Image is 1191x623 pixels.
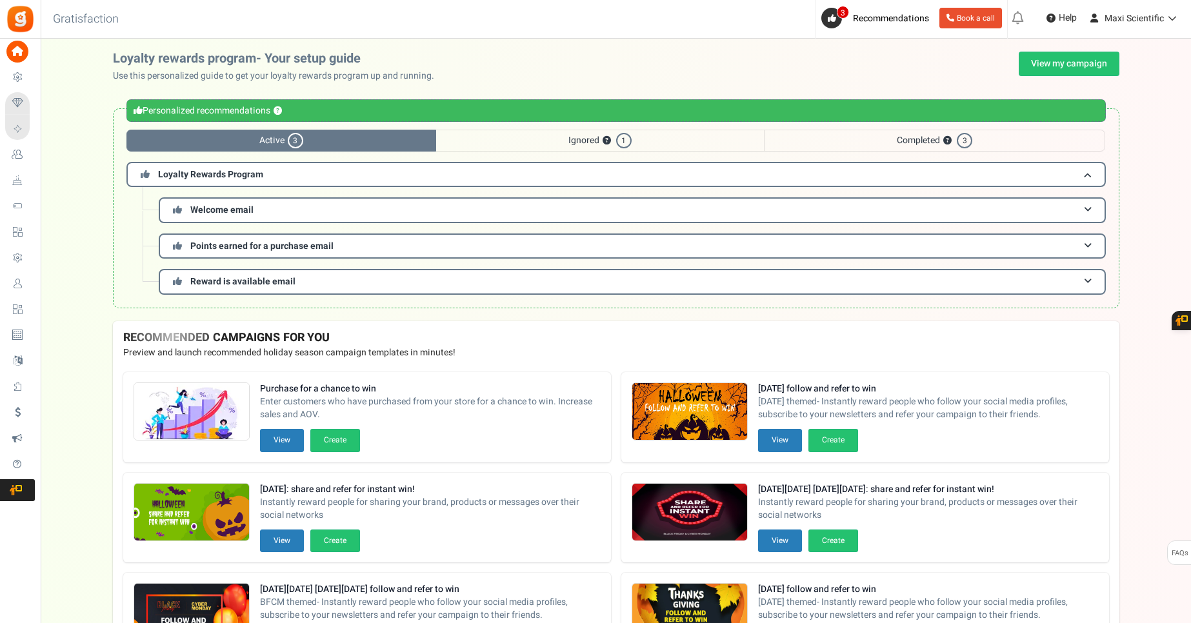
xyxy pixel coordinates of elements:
[260,583,601,596] strong: [DATE][DATE] [DATE][DATE] follow and refer to win
[821,8,934,28] a: 3 Recommendations
[853,12,929,25] span: Recommendations
[126,130,436,152] span: Active
[764,130,1105,152] span: Completed
[260,529,304,552] button: View
[939,8,1002,28] a: Book a call
[113,52,445,66] h2: Loyalty rewards program- Your setup guide
[758,483,1099,496] strong: [DATE][DATE] [DATE][DATE]: share and refer for instant win!
[632,484,747,542] img: Recommended Campaigns
[943,137,952,145] button: ?
[274,107,282,115] button: ?
[758,395,1099,421] span: [DATE] themed- Instantly reward people who follow your social media profiles, subscribe to your n...
[190,275,295,288] span: Reward is available email
[310,429,360,451] button: Create
[134,484,249,542] img: Recommended Campaigns
[632,383,747,441] img: Recommended Campaigns
[158,168,263,181] span: Loyalty Rewards Program
[758,496,1099,522] span: Instantly reward people for sharing your brand, products or messages over their social networks
[957,133,972,148] span: 3
[260,483,601,496] strong: [DATE]: share and refer for instant win!
[808,529,858,552] button: Create
[1019,52,1119,76] a: View my campaign
[190,203,254,217] span: Welcome email
[310,529,360,552] button: Create
[758,382,1099,395] strong: [DATE] follow and refer to win
[1041,8,1082,28] a: Help
[758,529,802,552] button: View
[113,70,445,83] p: Use this personalized guide to get your loyalty rewards program up and running.
[616,133,632,148] span: 1
[758,596,1099,622] span: [DATE] themed- Instantly reward people who follow your social media profiles, subscribe to your n...
[436,130,764,152] span: Ignored
[260,429,304,451] button: View
[190,239,334,253] span: Points earned for a purchase email
[260,395,601,421] span: Enter customers who have purchased from your store for a chance to win. Increase sales and AOV.
[126,99,1106,122] div: Personalized recommendations
[1105,12,1164,25] span: Maxi Scientific
[123,346,1109,359] p: Preview and launch recommended holiday season campaign templates in minutes!
[6,5,35,34] img: Gratisfaction
[288,133,303,148] span: 3
[758,429,802,451] button: View
[260,382,601,395] strong: Purchase for a chance to win
[758,583,1099,596] strong: [DATE] follow and refer to win
[134,383,249,441] img: Recommended Campaigns
[603,137,611,145] button: ?
[837,6,849,19] span: 3
[260,496,601,522] span: Instantly reward people for sharing your brand, products or messages over their social networks
[123,331,1109,344] h4: RECOMMENDED CAMPAIGNS FOR YOU
[260,596,601,622] span: BFCM themed- Instantly reward people who follow your social media profiles, subscribe to your new...
[1171,541,1188,566] span: FAQs
[39,6,133,32] h3: Gratisfaction
[808,429,858,451] button: Create
[1056,12,1077,25] span: Help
